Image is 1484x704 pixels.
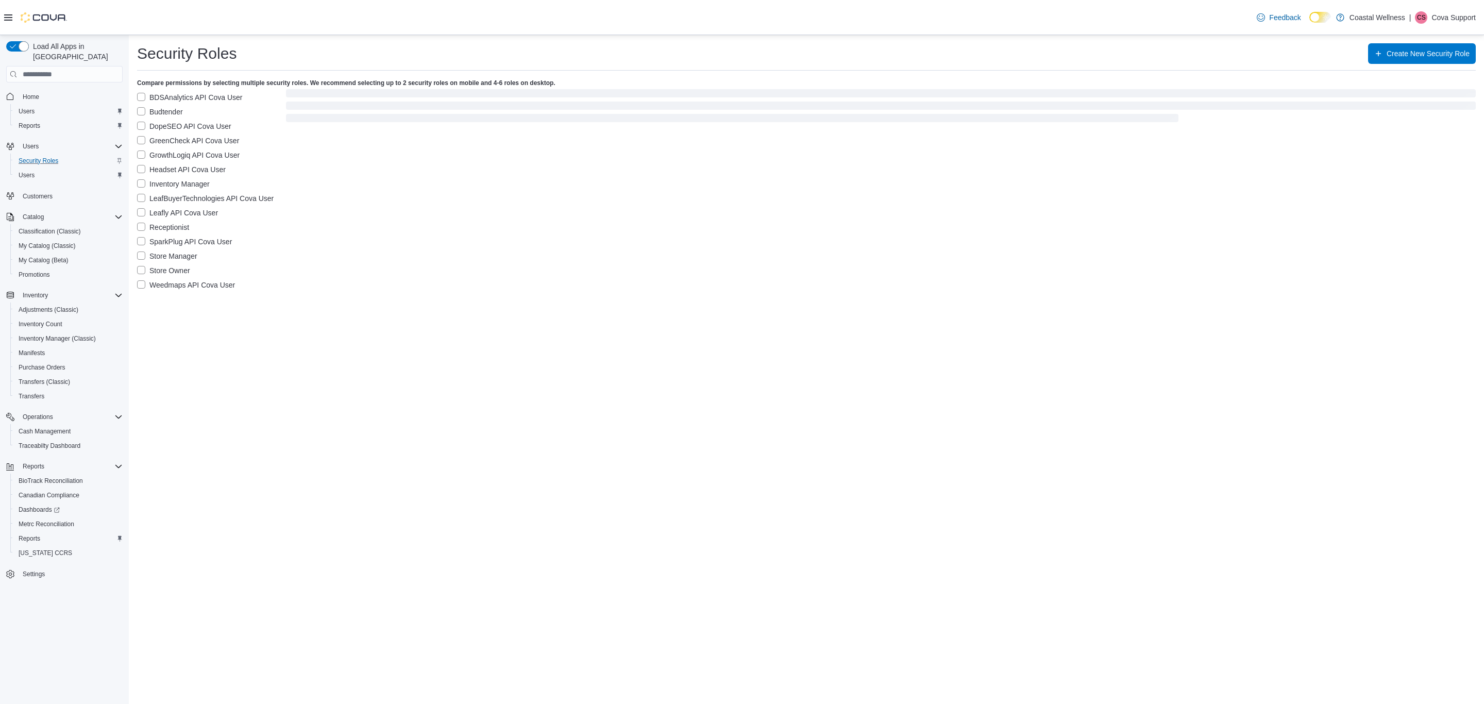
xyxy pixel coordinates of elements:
[19,211,123,223] span: Catalog
[14,489,123,501] span: Canadian Compliance
[14,547,123,559] span: Washington CCRS
[10,375,127,389] button: Transfers (Classic)
[10,424,127,439] button: Cash Management
[19,190,123,203] span: Customers
[137,149,240,161] label: GrowthLogiq API Cova User
[14,332,123,345] span: Inventory Manager (Classic)
[14,120,44,132] a: Reports
[14,318,123,330] span: Inventory Count
[2,410,127,424] button: Operations
[137,250,197,262] label: Store Manager
[23,213,44,221] span: Catalog
[14,155,62,167] a: Security Roles
[14,475,123,487] span: BioTrack Reconciliation
[1368,43,1476,64] button: Create New Security Role
[19,460,48,473] button: Reports
[19,190,57,203] a: Customers
[14,318,66,330] a: Inventory Count
[14,440,123,452] span: Traceabilty Dashboard
[23,192,53,200] span: Customers
[19,211,48,223] button: Catalog
[14,240,123,252] span: My Catalog (Classic)
[19,427,71,435] span: Cash Management
[14,105,123,118] span: Users
[2,189,127,204] button: Customers
[14,155,123,167] span: Security Roles
[137,236,232,248] label: SparkPlug API Cova User
[2,288,127,303] button: Inventory
[1350,11,1405,24] p: Coastal Wellness
[19,534,40,543] span: Reports
[14,169,123,181] span: Users
[23,291,48,299] span: Inventory
[14,425,75,438] a: Cash Management
[14,425,123,438] span: Cash Management
[21,12,67,23] img: Cova
[19,520,74,528] span: Metrc Reconciliation
[10,488,127,502] button: Canadian Compliance
[137,135,239,147] label: GreenCheck API Cova User
[2,89,127,104] button: Home
[14,376,123,388] span: Transfers (Classic)
[23,142,39,150] span: Users
[10,439,127,453] button: Traceabilty Dashboard
[14,504,64,516] a: Dashboards
[19,140,43,153] button: Users
[137,207,218,219] label: Leafly API Cova User
[14,169,39,181] a: Users
[137,120,231,132] label: DopeSEO API Cova User
[14,440,85,452] a: Traceabilty Dashboard
[19,349,45,357] span: Manifests
[19,289,52,301] button: Inventory
[14,390,48,403] a: Transfers
[10,253,127,267] button: My Catalog (Beta)
[14,489,83,501] a: Canadian Compliance
[2,566,127,581] button: Settings
[19,477,83,485] span: BioTrack Reconciliation
[10,531,127,546] button: Reports
[29,41,123,62] span: Load All Apps in [GEOGRAPHIC_DATA]
[286,91,1476,124] span: Loading
[10,331,127,346] button: Inventory Manager (Classic)
[19,157,58,165] span: Security Roles
[19,411,57,423] button: Operations
[14,347,123,359] span: Manifests
[10,346,127,360] button: Manifests
[14,269,54,281] a: Promotions
[10,546,127,560] button: [US_STATE] CCRS
[19,378,70,386] span: Transfers (Classic)
[10,317,127,331] button: Inventory Count
[19,289,123,301] span: Inventory
[2,210,127,224] button: Catalog
[137,43,237,64] h1: Security Roles
[19,306,78,314] span: Adjustments (Classic)
[10,119,127,133] button: Reports
[14,475,87,487] a: BioTrack Reconciliation
[137,163,226,176] label: Headset API Cova User
[14,304,123,316] span: Adjustments (Classic)
[19,256,69,264] span: My Catalog (Beta)
[137,279,235,291] label: Weedmaps API Cova User
[1309,12,1331,23] input: Dark Mode
[6,85,123,608] nav: Complex example
[23,93,39,101] span: Home
[14,361,70,374] a: Purchase Orders
[1431,11,1476,24] p: Cova Support
[14,254,123,266] span: My Catalog (Beta)
[14,390,123,403] span: Transfers
[19,549,72,557] span: [US_STATE] CCRS
[10,239,127,253] button: My Catalog (Classic)
[1409,11,1411,24] p: |
[19,442,80,450] span: Traceabilty Dashboard
[137,221,189,233] label: Receptionist
[10,502,127,517] a: Dashboards
[19,227,81,236] span: Classification (Classic)
[19,271,50,279] span: Promotions
[14,225,85,238] a: Classification (Classic)
[14,376,74,388] a: Transfers (Classic)
[19,411,123,423] span: Operations
[10,360,127,375] button: Purchase Orders
[10,168,127,182] button: Users
[14,269,123,281] span: Promotions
